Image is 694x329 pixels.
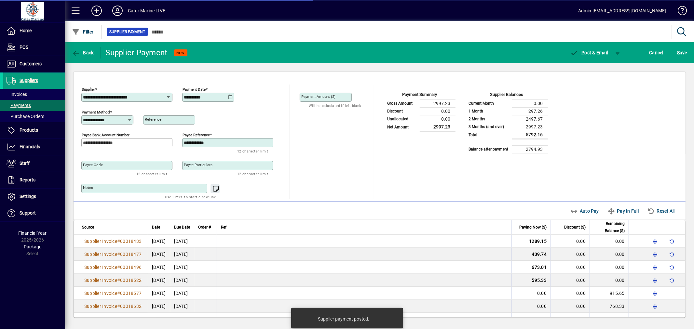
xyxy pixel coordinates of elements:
span: [DATE] [152,278,166,283]
span: Customers [20,61,42,66]
span: 439.74 [532,252,547,257]
span: Purchase Orders [7,114,44,119]
mat-label: Notes [83,185,93,190]
mat-label: Payee Bank Account Number [82,133,129,137]
a: Supplier Invoice#00018477 [82,251,144,258]
a: Supplier Invoice#00018632 [82,303,144,310]
td: 1 Month [465,107,512,115]
span: Support [20,210,36,216]
span: 0.00 [615,265,625,270]
td: [DATE] [170,235,194,248]
span: 595.33 [532,278,547,283]
span: 00018496 [120,265,142,270]
a: Customers [3,56,65,72]
button: Save [675,47,689,59]
td: Discount [384,107,420,115]
span: 0.00 [576,252,586,257]
span: # [117,304,120,309]
span: 00018433 [120,239,142,244]
mat-hint: 12 character limit [237,170,268,178]
span: 768.33 [610,304,625,309]
span: Back [72,50,94,55]
span: 673.01 [532,265,547,270]
span: 00018632 [120,304,142,309]
span: 0.00 [576,265,586,270]
button: Add [86,5,107,17]
mat-label: Supplier [82,87,95,92]
td: Total [465,131,512,139]
span: Home [20,28,32,33]
td: [DATE] [170,261,194,274]
mat-label: Payment Amount ($) [301,94,335,99]
td: 5792.16 [512,131,548,139]
a: Reports [3,172,65,188]
span: Products [20,127,38,133]
span: 00018522 [120,278,142,283]
span: 1289.15 [529,239,547,244]
span: Supplier Invoice [84,252,117,257]
span: Due Date [174,224,190,231]
td: 2997.23 [420,123,456,131]
a: Financials [3,139,65,155]
td: 297.26 [512,107,548,115]
td: [DATE] [170,248,194,261]
td: [DATE] [170,313,194,326]
a: Knowledge Base [673,1,686,22]
a: Supplier Invoice#00018577 [82,290,144,297]
span: P [582,50,585,55]
span: Cancel [649,47,664,58]
button: Back [70,47,95,59]
span: 915.65 [610,291,625,296]
span: Settings [20,194,36,199]
span: 0.00 [615,278,625,283]
span: Paying Now ($) [519,224,547,231]
div: Payment Summary [384,91,456,99]
button: Post & Email [567,47,611,59]
a: Supplier Invoice#18668 [82,316,136,323]
span: 0.00 [615,252,625,257]
button: Cancel [648,47,665,59]
button: Filter [70,26,95,38]
button: Profile [107,5,128,17]
span: # [117,291,120,296]
span: Payments [7,103,31,108]
span: 0.00 [576,278,586,283]
span: 0.00 [537,291,547,296]
mat-hint: 12 character limit [136,170,167,178]
td: [DATE] [170,300,194,313]
span: ave [677,47,687,58]
span: 18668 [120,317,133,322]
span: 00018577 [120,291,142,296]
mat-label: Reference [145,117,161,122]
a: Supplier Invoice#00018522 [82,277,144,284]
td: Balance after payment [465,145,512,153]
td: 2997.23 [512,123,548,131]
button: Pay In Full [605,205,641,217]
div: Supplier Balances [465,91,548,99]
div: Admin [EMAIL_ADDRESS][DOMAIN_NAME] [578,6,666,16]
span: Supplier Invoice [84,291,117,296]
span: Supplier Payment [109,29,145,35]
span: # [117,265,120,270]
span: 0.00 [576,304,586,309]
a: Invoices [3,89,65,100]
mat-hint: Use 'Enter' to start a new line [165,193,216,201]
mat-hint: 12 character limit [237,147,268,155]
app-page-header-button: Back [65,47,101,59]
td: 0.00 [420,115,456,123]
span: # [117,239,120,244]
a: Support [3,205,65,221]
div: Supplier Payment [106,47,168,58]
mat-label: Payment method [82,110,110,114]
span: # [117,278,120,283]
span: 0.00 [576,291,586,296]
span: Supplier Invoice [84,239,117,244]
span: 813.69 [610,317,625,322]
span: Source [82,224,94,231]
span: Invoices [7,92,27,97]
span: 0.00 [576,239,586,244]
span: 0.00 [615,239,625,244]
mat-label: Payee Code [83,163,103,167]
span: 0.00 [576,317,586,322]
span: # [117,317,120,322]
